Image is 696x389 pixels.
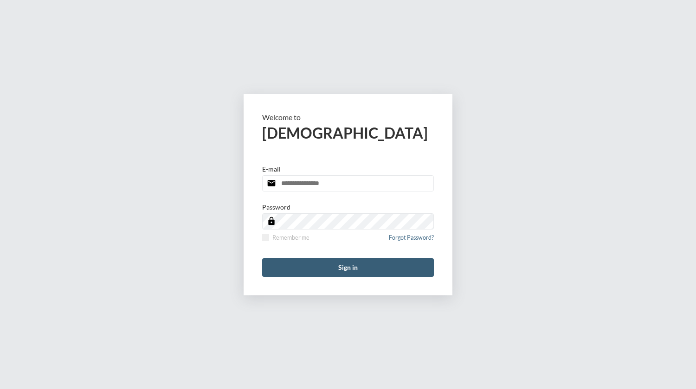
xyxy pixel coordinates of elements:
[262,234,309,241] label: Remember me
[262,113,434,121] p: Welcome to
[262,258,434,277] button: Sign in
[262,124,434,142] h2: [DEMOGRAPHIC_DATA]
[262,203,290,211] p: Password
[262,165,281,173] p: E-mail
[389,234,434,247] a: Forgot Password?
